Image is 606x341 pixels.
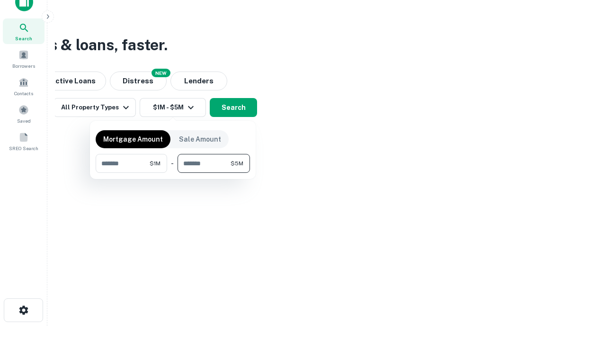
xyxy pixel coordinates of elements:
[559,265,606,311] iframe: Chat Widget
[103,134,163,144] p: Mortgage Amount
[150,159,160,168] span: $1M
[171,154,174,173] div: -
[179,134,221,144] p: Sale Amount
[231,159,243,168] span: $5M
